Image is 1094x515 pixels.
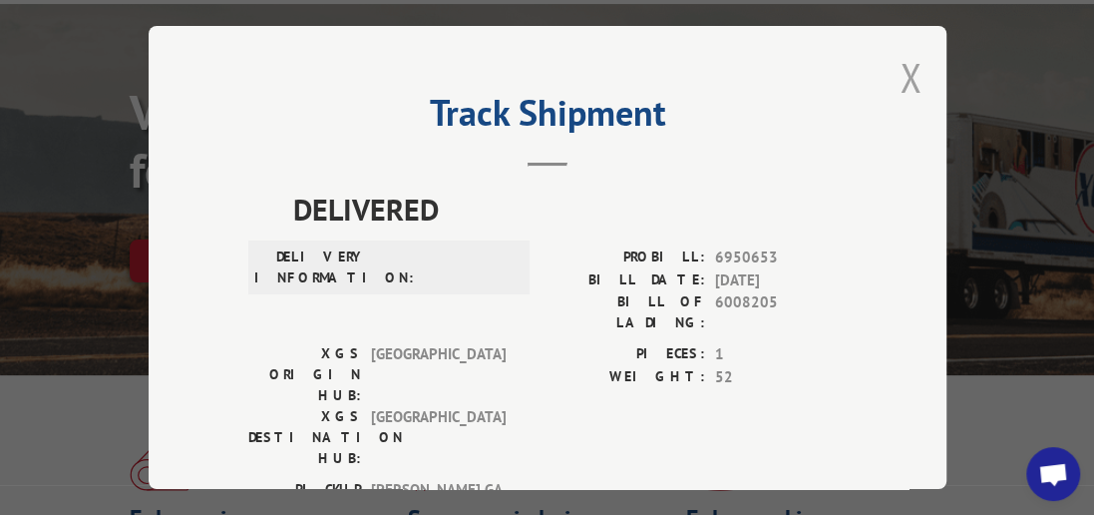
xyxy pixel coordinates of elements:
[900,51,921,104] button: Close modal
[371,406,506,469] span: [GEOGRAPHIC_DATA]
[715,343,847,366] span: 1
[547,247,705,269] label: PROBILL:
[547,291,705,333] label: BILL OF LADING:
[715,268,847,291] span: [DATE]
[547,343,705,366] label: PIECES:
[547,268,705,291] label: BILL DATE:
[715,291,847,333] span: 6008205
[371,343,506,406] span: [GEOGRAPHIC_DATA]
[715,247,847,269] span: 6950653
[1026,447,1080,501] a: Open chat
[547,365,705,388] label: WEIGHT:
[293,187,847,232] span: DELIVERED
[248,343,361,406] label: XGS ORIGIN HUB:
[248,406,361,469] label: XGS DESTINATION HUB:
[248,99,847,137] h2: Track Shipment
[715,365,847,388] span: 52
[254,247,367,288] label: DELIVERY INFORMATION:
